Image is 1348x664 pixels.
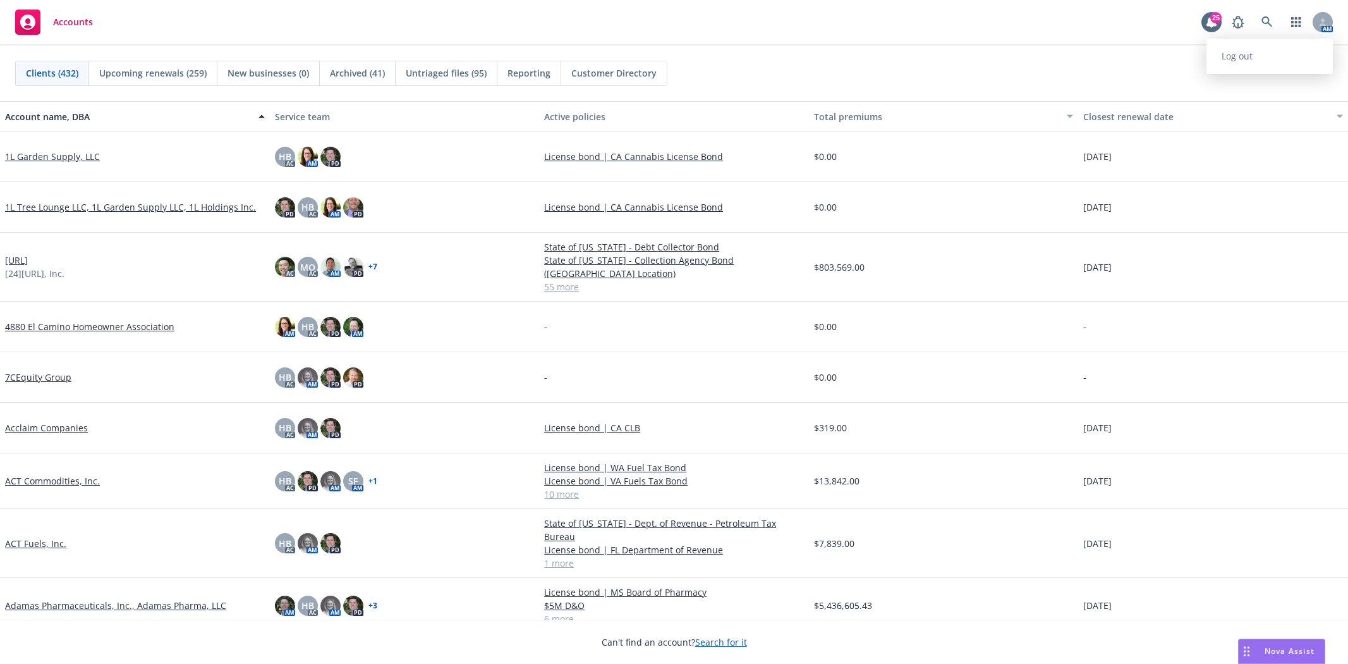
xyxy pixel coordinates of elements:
img: photo [320,418,341,438]
div: Account name, DBA [5,110,251,123]
span: Untriaged files (95) [406,66,487,80]
img: photo [298,471,318,491]
img: photo [298,533,318,553]
span: HB [279,421,291,434]
span: - [544,320,547,333]
span: [DATE] [1083,537,1112,550]
img: photo [320,596,341,616]
span: MQ [300,261,315,274]
img: photo [298,418,318,438]
a: License bond | CA CLB [544,421,804,434]
img: photo [320,257,341,277]
span: - [1083,320,1086,333]
span: $0.00 [814,150,837,163]
a: Report a Bug [1225,9,1251,35]
a: License bond | WA Fuel Tax Bond [544,461,804,474]
a: Log out [1206,44,1333,69]
span: [DATE] [1083,150,1112,163]
span: Can't find an account? [602,636,747,649]
img: photo [275,257,295,277]
a: + 7 [368,263,377,271]
span: HB [301,320,314,333]
button: Nova Assist [1238,639,1325,664]
div: Active policies [544,110,804,123]
span: [DATE] [1083,421,1112,434]
span: New businesses (0) [228,66,309,80]
img: photo [320,471,341,491]
div: Total premiums [814,110,1060,123]
img: photo [343,197,363,218]
div: Drag to move [1239,639,1254,663]
span: [DATE] [1083,200,1112,214]
img: photo [343,317,363,337]
span: HB [279,474,291,488]
a: + 3 [368,602,377,610]
div: Service team [275,110,535,123]
span: HB [301,200,314,214]
span: $13,842.00 [814,474,859,488]
img: photo [275,596,295,616]
a: Acclaim Companies [5,421,88,434]
img: photo [275,197,295,218]
button: Total premiums [809,101,1079,132]
a: + 1 [368,477,377,485]
a: State of [US_STATE] - Collection Agency Bond ([GEOGRAPHIC_DATA] Location) [544,254,804,280]
a: Search for it [695,636,747,648]
span: $0.00 [814,371,837,384]
img: photo [343,367,363,388]
span: HB [279,537,291,550]
a: State of [US_STATE] - Dept. of Revenue - Petroleum Tax Bureau [544,517,804,543]
a: ACT Commodities, Inc. [5,474,100,488]
span: Upcoming renewals (259) [99,66,207,80]
span: $803,569.00 [814,261,865,274]
img: photo [298,367,318,388]
span: $7,839.00 [814,537,854,550]
span: $0.00 [814,200,837,214]
span: [DATE] [1083,261,1112,274]
a: ACT Fuels, Inc. [5,537,66,550]
a: Adamas Pharmaceuticals, Inc., Adamas Pharma, LLC [5,599,226,612]
span: $319.00 [814,421,847,434]
a: License bond | CA Cannabis License Bond [544,150,804,163]
a: Accounts [10,4,98,40]
span: SF [348,474,358,488]
span: Accounts [53,17,93,27]
span: Clients (432) [26,66,78,80]
a: 1L Garden Supply, LLC [5,150,100,163]
a: Switch app [1284,9,1309,35]
a: 10 more [544,488,804,501]
img: photo [320,367,341,388]
a: 7CEquity Group [5,371,71,384]
span: - [544,371,547,384]
a: 1 more [544,556,804,570]
a: 1L Tree Lounge LLC, 1L Garden Supply LLC, 1L Holdings Inc. [5,200,256,214]
button: Service team [270,101,540,132]
span: [DATE] [1083,474,1112,488]
div: Closest renewal date [1083,110,1329,123]
span: $5,436,605.43 [814,599,872,612]
span: [DATE] [1083,599,1112,612]
img: photo [320,197,341,218]
span: - [1083,371,1086,384]
img: photo [343,257,363,277]
a: [URL] [5,254,28,267]
span: HB [301,599,314,612]
img: photo [298,147,318,167]
a: License bond | FL Department of Revenue [544,543,804,556]
button: Active policies [539,101,809,132]
span: Nova Assist [1265,646,1315,656]
span: HB [279,371,291,384]
a: State of [US_STATE] - Debt Collector Bond [544,240,804,254]
span: Archived (41) [330,66,385,80]
a: $5M D&O [544,599,804,612]
button: Closest renewal date [1078,101,1348,132]
div: 25 [1210,12,1222,23]
img: photo [320,147,341,167]
a: 55 more [544,280,804,293]
span: Reporting [507,66,550,80]
span: $0.00 [814,320,837,333]
span: [24][URL], Inc. [5,267,64,280]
